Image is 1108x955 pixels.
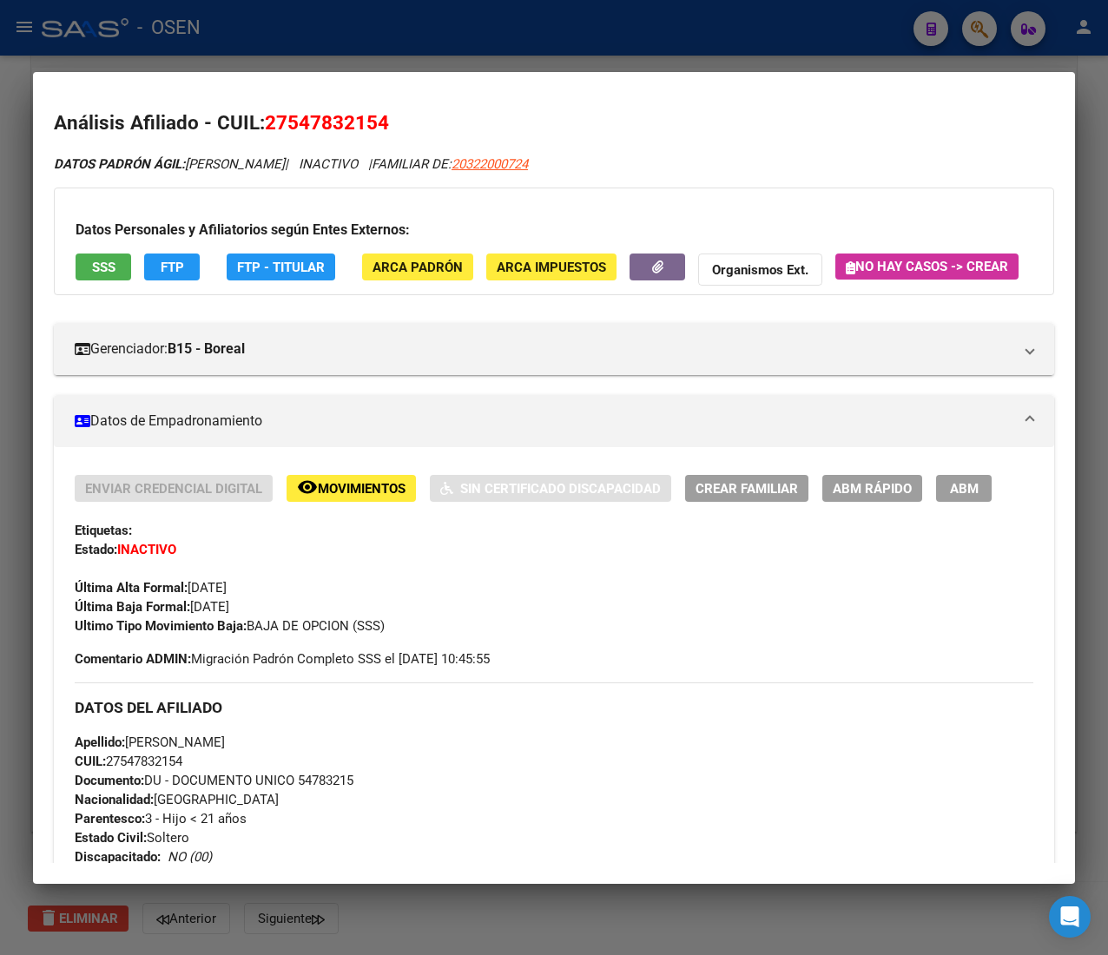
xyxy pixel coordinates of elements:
span: 27547832154 [75,754,182,769]
div: Open Intercom Messenger [1049,896,1091,938]
strong: Organismos Ext. [712,262,808,278]
span: ABM Rápido [833,481,912,497]
mat-panel-title: Gerenciador: [75,339,1012,359]
span: Enviar Credencial Digital [85,481,262,497]
h3: DATOS DEL AFILIADO [75,698,1033,717]
strong: Parentesco: [75,811,145,827]
i: NO (00) [168,849,212,865]
button: ABM [936,475,992,502]
mat-expansion-panel-header: Gerenciador:B15 - Boreal [54,323,1054,375]
strong: Etiquetas: [75,523,132,538]
span: FTP [161,260,184,275]
span: 3 - Hijo < 21 años [75,811,247,827]
strong: Estado: [75,542,117,557]
span: No hay casos -> Crear [846,259,1008,274]
mat-icon: remove_red_eye [297,477,318,497]
button: ARCA Impuestos [486,254,617,280]
strong: Discapacitado: [75,849,161,865]
strong: Estado Civil: [75,830,147,846]
span: FAMILIAR DE: [372,156,528,172]
strong: CUIL: [75,754,106,769]
span: BAJA DE OPCION (SSS) [75,618,385,634]
strong: Última Alta Formal: [75,580,188,596]
h3: Datos Personales y Afiliatorios según Entes Externos: [76,220,1032,240]
span: ARCA Impuestos [497,260,606,275]
button: ARCA Padrón [362,254,473,280]
strong: INACTIVO [117,542,176,557]
strong: Documento: [75,773,144,788]
span: Movimientos [318,481,406,497]
strong: Comentario ADMIN: [75,651,191,667]
span: DU - DOCUMENTO UNICO 54783215 [75,773,353,788]
span: Soltero [75,830,189,846]
strong: Apellido: [75,734,125,750]
strong: Nacionalidad: [75,792,154,807]
span: 20322000724 [452,156,528,172]
span: Sin Certificado Discapacidad [460,481,661,497]
span: 27547832154 [265,111,389,134]
h2: Análisis Afiliado - CUIL: [54,109,1054,138]
button: Sin Certificado Discapacidad [430,475,671,502]
strong: Última Baja Formal: [75,599,190,615]
button: SSS [76,254,131,280]
span: [DATE] [75,580,227,596]
span: [PERSON_NAME] [75,734,225,750]
span: Crear Familiar [696,481,798,497]
button: ABM Rápido [822,475,922,502]
button: Movimientos [287,475,416,502]
strong: Ultimo Tipo Movimiento Baja: [75,618,247,634]
span: ARCA Padrón [373,260,463,275]
strong: B15 - Boreal [168,339,245,359]
button: Enviar Credencial Digital [75,475,273,502]
span: ABM [950,481,979,497]
span: [PERSON_NAME] [54,156,285,172]
span: [GEOGRAPHIC_DATA] [75,792,279,807]
span: SSS [92,260,115,275]
mat-panel-title: Datos de Empadronamiento [75,411,1012,431]
button: FTP - Titular [227,254,335,280]
button: FTP [144,254,200,280]
span: FTP - Titular [237,260,325,275]
span: Migración Padrón Completo SSS el [DATE] 10:45:55 [75,649,490,668]
button: No hay casos -> Crear [835,254,1019,280]
button: Organismos Ext. [698,254,822,286]
strong: DATOS PADRÓN ÁGIL: [54,156,185,172]
i: | INACTIVO | [54,156,528,172]
span: [DATE] [75,599,229,615]
mat-expansion-panel-header: Datos de Empadronamiento [54,395,1054,447]
button: Crear Familiar [685,475,808,502]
